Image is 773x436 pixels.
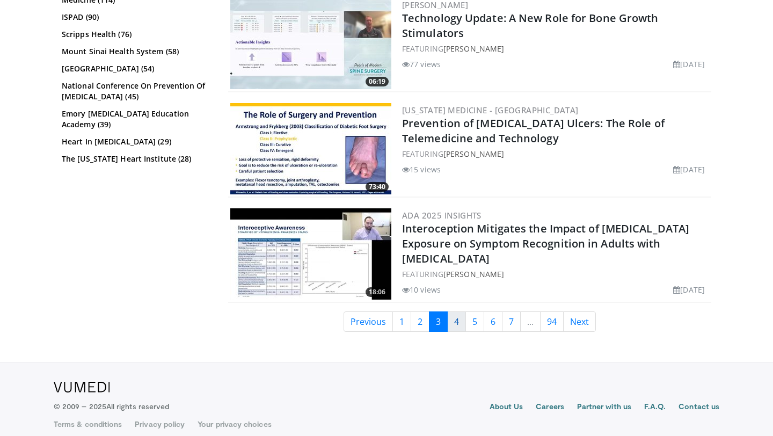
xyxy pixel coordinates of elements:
[62,46,209,57] a: Mount Sinai Health System (58)
[402,11,659,40] a: Technology Update: A New Role for Bone Growth Stimulators
[402,105,579,115] a: [US_STATE] Medicine - [GEOGRAPHIC_DATA]
[230,208,391,300] img: f6e8dd8b-583c-44e6-927a-a5ec8a933940.300x170_q85_crop-smart_upscale.jpg
[536,401,564,414] a: Careers
[62,108,209,130] a: Emory [MEDICAL_DATA] Education Academy (39)
[366,77,389,86] span: 06:19
[644,401,666,414] a: F.A.Q.
[673,164,705,175] li: [DATE]
[62,29,209,40] a: Scripps Health (76)
[344,311,393,332] a: Previous
[443,149,504,159] a: [PERSON_NAME]
[490,401,523,414] a: About Us
[62,63,209,74] a: [GEOGRAPHIC_DATA] (54)
[673,284,705,295] li: [DATE]
[679,401,719,414] a: Contact us
[230,103,391,194] img: c0dcc75e-ed29-4d62-b7d7-c3db684b0ee2.300x170_q85_crop-smart_upscale.jpg
[402,284,441,295] li: 10 views
[54,382,110,393] img: VuMedi Logo
[402,148,709,159] div: FEATURING
[62,136,209,147] a: Heart In [MEDICAL_DATA] (29)
[402,43,709,54] div: FEATURING
[228,311,711,332] nav: Search results pages
[502,311,521,332] a: 7
[443,43,504,54] a: [PERSON_NAME]
[54,401,169,412] p: © 2009 – 2025
[577,401,631,414] a: Partner with us
[429,311,448,332] a: 3
[402,59,441,70] li: 77 views
[366,182,389,192] span: 73:40
[198,419,271,430] a: Your privacy choices
[465,311,484,332] a: 5
[484,311,502,332] a: 6
[62,154,209,164] a: The [US_STATE] Heart Institute (28)
[563,311,596,332] a: Next
[230,208,391,300] a: 18:06
[411,311,429,332] a: 2
[402,116,665,146] a: Prevention of [MEDICAL_DATA] Ulcers: The Role of Telemedicine and Technology
[443,269,504,279] a: [PERSON_NAME]
[62,81,209,102] a: National Conference On Prevention Of [MEDICAL_DATA] (45)
[230,103,391,194] a: 73:40
[447,311,466,332] a: 4
[135,419,185,430] a: Privacy policy
[366,287,389,297] span: 18:06
[402,268,709,280] div: FEATURING
[392,311,411,332] a: 1
[402,210,482,221] a: ADA 2025 Insights
[106,402,169,411] span: All rights reserved
[402,164,441,175] li: 15 views
[673,59,705,70] li: [DATE]
[402,221,689,266] a: Interoception Mitigates the Impact of [MEDICAL_DATA] Exposure on Symptom Recognition in Adults wi...
[540,311,564,332] a: 94
[62,12,209,23] a: ISPAD (90)
[54,419,122,430] a: Terms & conditions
